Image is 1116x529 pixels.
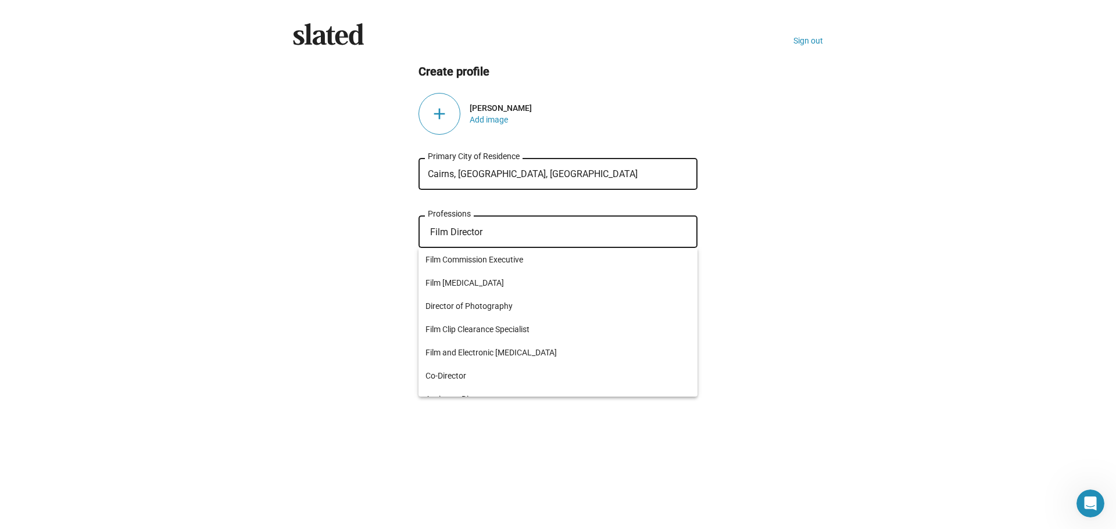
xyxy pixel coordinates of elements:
span: Director of Photography [425,294,691,318]
span: Assistant Director [425,387,691,411]
span: Film [MEDICAL_DATA] [425,271,691,294]
span: Film and Electronic [MEDICAL_DATA] [425,341,691,364]
h2: Create profile [419,64,697,80]
div: [PERSON_NAME] [470,103,697,113]
span: Film Clip Clearance Specialist [425,318,691,341]
iframe: Intercom live chat [1076,490,1104,517]
button: Open Add Image Dialog [470,115,508,124]
a: Sign out [793,36,823,45]
span: Co-Director [425,364,691,387]
span: Film Commission Executive [425,248,691,271]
